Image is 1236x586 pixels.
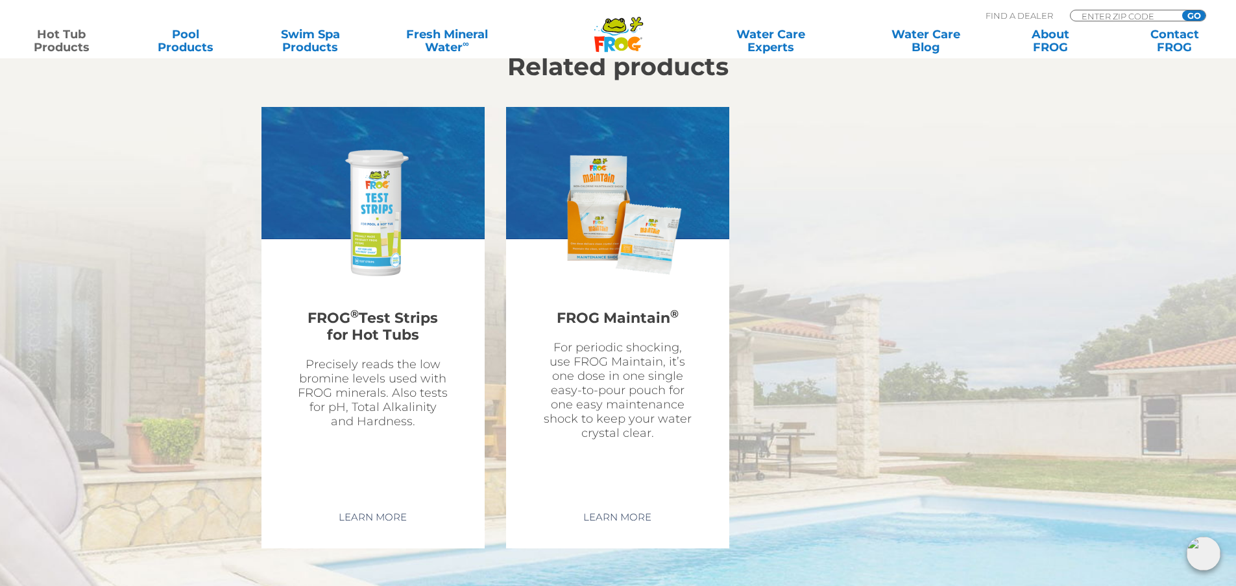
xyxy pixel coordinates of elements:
sup: ∞ [463,38,469,49]
input: GO [1182,10,1206,21]
p: For periodic shocking, use FROG Maintain, it’s one dose in one single easy-to-pour pouch for one ... [542,340,694,440]
a: Hot TubProducts [13,28,110,54]
img: Related Products Thumbnail [542,139,693,290]
a: AboutFROG [1002,28,1098,54]
a: ContactFROG [1126,28,1223,54]
h2: FROG Test Strips for Hot Tubs [297,303,449,351]
a: Fresh MineralWater∞ [386,28,507,54]
a: Learn More [568,506,666,529]
p: Find A Dealer [986,10,1053,21]
p: Precisely reads the low bromine levels used with FROG minerals. Also tests for pH, Total Alkalini... [297,357,449,428]
input: Zip Code Form [1080,10,1168,21]
a: Learn More [324,506,422,529]
img: Related Products Thumbnail [298,139,448,290]
a: Water CareExperts [692,28,849,54]
a: Swim SpaProducts [262,28,359,54]
h2: Related products [261,53,975,81]
a: Related Products ThumbnailFROG®Test Strips for Hot TubsPrecisely reads the low bromine levels use... [261,107,485,496]
img: openIcon [1187,537,1220,570]
a: Related Products ThumbnailFROG Maintain®For periodic shocking, use FROG Maintain, it’s one dose i... [506,107,729,496]
a: Water CareBlog [877,28,974,54]
h2: FROG Maintain [542,303,694,334]
a: PoolProducts [138,28,234,54]
sup: ® [350,307,359,320]
sup: ® [670,307,679,320]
